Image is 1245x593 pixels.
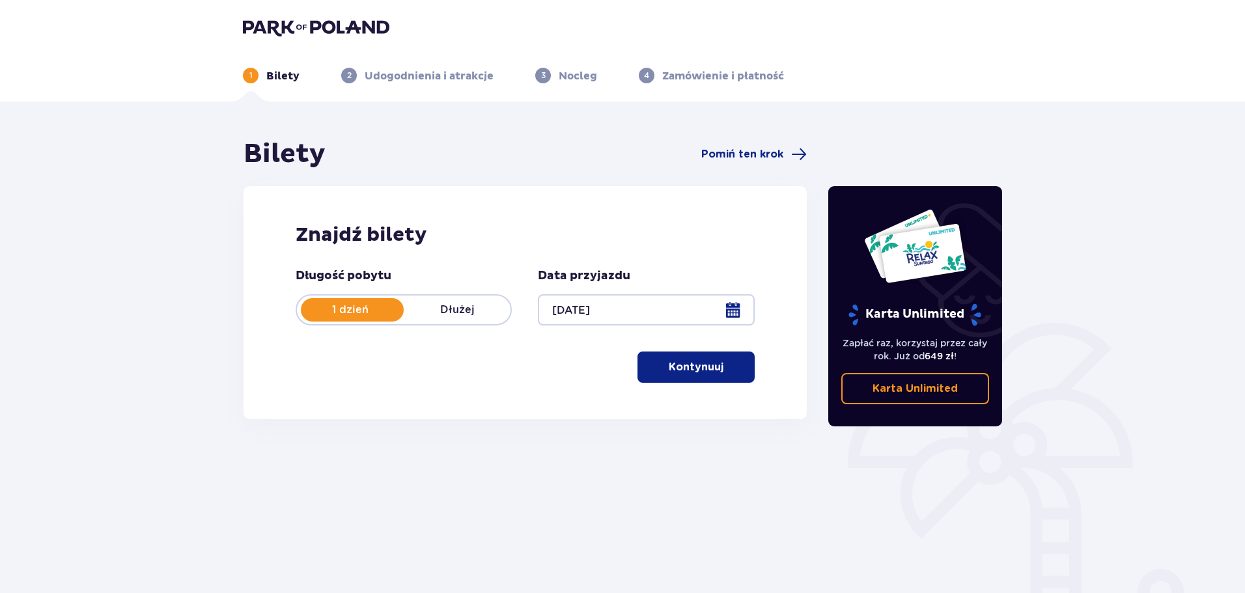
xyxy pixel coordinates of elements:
[541,70,546,81] p: 3
[847,303,983,326] p: Karta Unlimited
[296,223,755,247] h2: Znajdź bilety
[637,352,755,383] button: Kontynuuj
[266,69,300,83] p: Bilety
[297,303,404,317] p: 1 dzień
[538,268,630,284] p: Data przyjazdu
[662,69,784,83] p: Zamówienie i płatność
[404,303,511,317] p: Dłużej
[873,381,958,396] p: Karta Unlimited
[701,146,807,162] a: Pomiń ten krok
[296,268,391,284] p: Długość pobytu
[347,70,352,81] p: 2
[841,373,990,404] a: Karta Unlimited
[243,18,389,36] img: Park of Poland logo
[841,337,990,363] p: Zapłać raz, korzystaj przez cały rok. Już od !
[249,70,253,81] p: 1
[701,147,783,161] span: Pomiń ten krok
[925,351,954,361] span: 649 zł
[669,360,723,374] p: Kontynuuj
[244,138,326,171] h1: Bilety
[365,69,494,83] p: Udogodnienia i atrakcje
[644,70,649,81] p: 4
[559,69,597,83] p: Nocleg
